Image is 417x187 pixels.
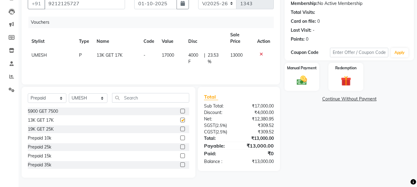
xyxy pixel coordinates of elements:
[230,52,243,58] span: 13000
[291,18,316,25] div: Card on file:
[253,28,274,48] th: Action
[239,116,278,122] div: ₹12,380.95
[199,116,239,122] div: Net:
[287,65,317,71] label: Manual Payment
[291,0,408,7] div: No Active Membership
[28,144,51,150] div: Prepaid 25k
[291,9,315,16] div: Total Visits:
[31,52,47,58] span: UMESH
[75,48,93,69] td: P
[199,103,239,109] div: Sub Total:
[239,158,278,165] div: ₹13,000.00
[204,123,215,128] span: SGST
[140,28,158,48] th: Code
[330,48,388,57] input: Enter Offer / Coupon Code
[291,36,305,43] div: Points:
[286,96,413,102] a: Continue Without Payment
[204,52,205,65] span: |
[185,28,227,48] th: Disc
[199,150,239,157] div: Paid:
[216,123,226,128] span: 2.5%
[294,75,310,86] img: _cash.svg
[338,75,354,87] img: _gift.svg
[158,28,185,48] th: Value
[199,129,239,135] div: ( )
[162,52,174,58] span: 17000
[239,142,278,149] div: ₹13,000.00
[204,129,215,135] span: CGST
[239,109,278,116] div: ₹4,000.00
[93,28,140,48] th: Name
[28,126,54,132] div: 19K GET 25K
[208,52,223,65] span: 23.53 %
[291,0,318,7] div: Membership:
[28,117,54,124] div: 13K GET 17K
[239,129,278,135] div: ₹309.52
[28,28,75,48] th: Stylist
[28,162,51,168] div: Prepaid 35k
[313,27,315,34] div: -
[239,135,278,142] div: ₹13,000.00
[199,135,239,142] div: Total:
[75,28,93,48] th: Type
[199,142,239,149] div: Payable:
[239,122,278,129] div: ₹309.52
[317,18,320,25] div: 0
[335,65,357,71] label: Redemption
[291,49,330,56] div: Coupon Code
[239,150,278,157] div: ₹0
[112,93,189,103] input: Search
[199,158,239,165] div: Balance :
[204,94,218,100] span: Total
[391,48,408,57] button: Apply
[28,135,51,141] div: Prepaid 10k
[291,27,311,34] div: Last Visit:
[217,129,226,134] span: 2.5%
[227,28,253,48] th: Sale Price
[239,103,278,109] div: ₹17,000.00
[28,108,58,115] div: 5900 GET 7500
[28,153,51,159] div: Prepaid 15k
[306,36,308,43] div: 0
[28,17,278,28] div: Vouchers
[199,109,239,116] div: Discount:
[144,52,145,58] span: -
[97,52,123,58] span: 13K GET 17K
[188,52,202,65] span: 4000 F
[199,122,239,129] div: ( )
